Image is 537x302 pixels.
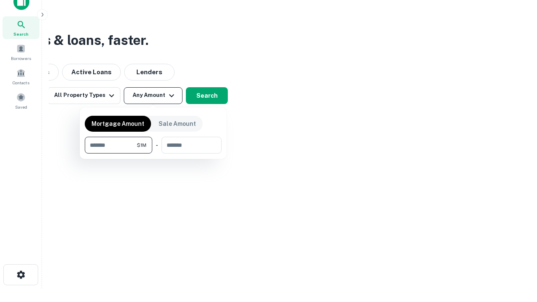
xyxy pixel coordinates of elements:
[495,235,537,275] iframe: Chat Widget
[91,119,144,128] p: Mortgage Amount
[137,141,146,149] span: $1M
[156,137,158,154] div: -
[159,119,196,128] p: Sale Amount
